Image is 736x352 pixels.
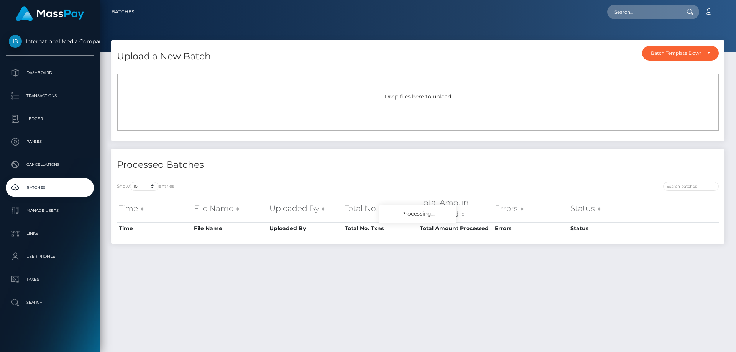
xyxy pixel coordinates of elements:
[6,201,94,220] a: Manage Users
[6,86,94,105] a: Transactions
[9,274,91,285] p: Taxes
[384,93,451,100] span: Drop files here to upload
[9,90,91,102] p: Transactions
[6,63,94,82] a: Dashboard
[192,222,267,234] th: File Name
[9,228,91,239] p: Links
[6,270,94,289] a: Taxes
[6,178,94,197] a: Batches
[418,195,493,222] th: Total Amount Processed
[9,159,91,170] p: Cancellations
[9,113,91,124] p: Ledger
[112,4,134,20] a: Batches
[6,247,94,266] a: User Profile
[268,195,343,222] th: Uploaded By
[117,158,412,172] h4: Processed Batches
[9,251,91,262] p: User Profile
[9,205,91,216] p: Manage Users
[6,293,94,312] a: Search
[663,182,719,191] input: Search batches
[9,136,91,147] p: Payees
[6,155,94,174] a: Cancellations
[6,224,94,243] a: Links
[117,182,174,191] label: Show entries
[9,297,91,308] p: Search
[268,222,343,234] th: Uploaded By
[607,5,679,19] input: Search...
[343,195,418,222] th: Total No. Txns
[117,222,192,234] th: Time
[568,195,644,222] th: Status
[16,6,84,21] img: MassPay Logo
[6,109,94,128] a: Ledger
[418,222,493,234] th: Total Amount Processed
[117,195,192,222] th: Time
[493,222,568,234] th: Errors
[6,132,94,151] a: Payees
[117,50,211,63] h4: Upload a New Batch
[651,50,701,56] div: Batch Template Download
[568,222,644,234] th: Status
[130,182,159,191] select: Showentries
[9,35,22,48] img: International Media Company BV
[379,205,456,223] div: Processing...
[642,46,719,61] button: Batch Template Download
[192,195,267,222] th: File Name
[6,38,94,45] span: International Media Company BV
[9,67,91,79] p: Dashboard
[343,222,418,234] th: Total No. Txns
[493,195,568,222] th: Errors
[9,182,91,193] p: Batches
